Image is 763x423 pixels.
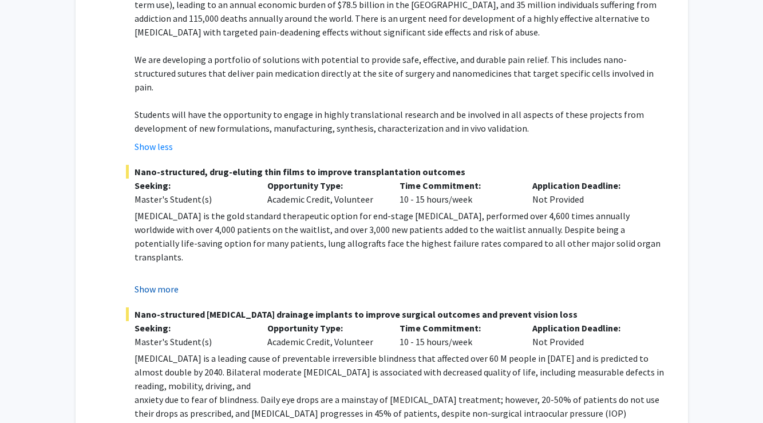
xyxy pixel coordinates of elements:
[532,321,648,335] p: Application Deadline:
[135,179,250,192] p: Seeking:
[9,371,49,414] iframe: Chat
[532,179,648,192] p: Application Deadline:
[135,192,250,206] div: Master's Student(s)
[259,179,392,206] div: Academic Credit, Volunteer
[126,307,665,321] span: Nano-structured [MEDICAL_DATA] drainage implants to improve surgical outcomes and prevent vision ...
[135,53,665,94] p: We are developing a portfolio of solutions with potential to provide safe, effective, and durable...
[400,179,515,192] p: Time Commitment:
[524,179,657,206] div: Not Provided
[126,165,665,179] span: Nano-structured, drug-eluting thin films to improve transplantation outcomes
[135,282,179,296] button: Show more
[135,140,173,153] button: Show less
[524,321,657,349] div: Not Provided
[135,209,665,264] p: [MEDICAL_DATA] is the gold standard therapeutic option for end-stage [MEDICAL_DATA], performed ov...
[135,351,665,393] p: [MEDICAL_DATA] is a leading cause of preventable irreversible blindness that affected over 60 M p...
[135,321,250,335] p: Seeking:
[267,179,383,192] p: Opportunity Type:
[259,321,392,349] div: Academic Credit, Volunteer
[391,321,524,349] div: 10 - 15 hours/week
[267,321,383,335] p: Opportunity Type:
[400,321,515,335] p: Time Commitment:
[391,179,524,206] div: 10 - 15 hours/week
[135,108,665,135] p: Students will have the opportunity to engage in highly translational research and be involved in ...
[135,335,250,349] div: Master's Student(s)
